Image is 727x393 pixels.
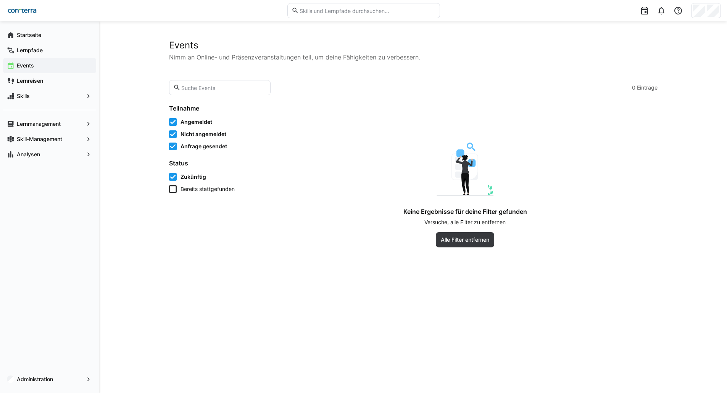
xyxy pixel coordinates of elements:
h4: Teilnahme [169,104,264,112]
span: Bereits stattgefunden [181,185,235,193]
button: Alle Filter entfernen [436,232,494,247]
input: Suche Events [181,84,266,91]
span: 0 [632,84,635,91]
h4: Keine Ergebnisse für deine Filter gefunden [403,208,527,215]
span: Anfrage gesendet [181,143,227,150]
p: Versuche, alle Filter zu entfernen [424,218,506,226]
span: Angemeldet [181,118,212,126]
span: Alle Filter entfernen [440,236,490,244]
span: Einträge [637,84,658,91]
span: Zukünftig [181,173,206,181]
input: Skills und Lernpfade durchsuchen… [299,7,435,14]
span: Nicht angemeldet [181,130,226,138]
p: Nimm an Online- und Präsenzveranstaltungen teil, um deine Fähigkeiten zu verbessern. [169,53,658,62]
h2: Events [169,40,658,51]
h4: Status [169,159,264,167]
